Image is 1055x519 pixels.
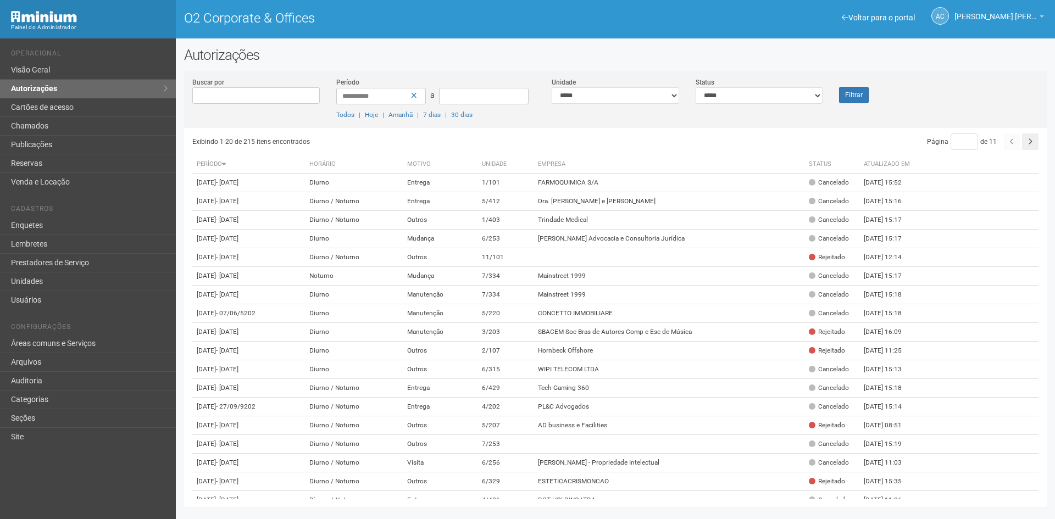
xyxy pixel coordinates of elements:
td: [DATE] 15:35 [859,472,920,491]
td: Entrega [403,174,477,192]
td: [DATE] [192,454,305,472]
td: Mudança [403,267,477,286]
td: [DATE] 15:18 [859,379,920,398]
td: 2/107 [477,342,534,360]
td: ESTETICACRISMONCAO [534,472,804,491]
span: - [DATE] [216,235,238,242]
td: [DATE] 11:03 [859,454,920,472]
div: Rejeitado [809,477,845,486]
span: - [DATE] [216,440,238,448]
span: - [DATE] [216,272,238,280]
a: Todos [336,111,354,119]
div: Cancelado [809,402,849,411]
span: - [DATE] [216,253,238,261]
td: Trindade Medical [534,211,804,230]
td: [DATE] 12:14 [859,248,920,267]
td: Diurno / Noturno [305,472,403,491]
td: Diurno / Noturno [305,211,403,230]
td: PL&C Advogados [534,398,804,416]
td: 5/412 [477,192,534,211]
td: Diurno / Noturno [305,192,403,211]
td: 6/315 [477,360,534,379]
td: [DATE] [192,323,305,342]
th: Atualizado em [859,155,920,174]
a: Amanhã [388,111,413,119]
div: Rejeitado [809,346,845,355]
td: WIPI TELECOM LTDA [534,360,804,379]
td: 11/101 [477,248,534,267]
td: 5/207 [477,416,534,435]
td: Entrega [403,379,477,398]
th: Motivo [403,155,477,174]
a: [PERSON_NAME] [PERSON_NAME] [954,14,1044,23]
a: 7 dias [423,111,441,119]
td: Hornbeck Offshore [534,342,804,360]
div: Cancelado [809,309,849,318]
td: [DATE] 15:17 [859,230,920,248]
td: [DATE] 15:17 [859,211,920,230]
td: Diurno / Noturno [305,379,403,398]
td: Diurno [305,323,403,342]
span: - [DATE] [216,291,238,298]
div: Cancelado [809,197,849,206]
span: | [359,111,360,119]
td: [DATE] 16:09 [859,323,920,342]
td: CONCETTO IMMOBILIARE [534,304,804,323]
td: [DATE] 11:25 [859,342,920,360]
span: | [445,111,447,119]
td: 3/203 [477,323,534,342]
td: 6/329 [477,472,534,491]
label: Buscar por [192,77,224,87]
td: [DATE] [192,192,305,211]
td: 6/429 [477,379,534,398]
td: [DATE] [192,416,305,435]
div: Rejeitado [809,327,845,337]
td: [DATE] [192,286,305,304]
td: Diurno / Noturno [305,398,403,416]
span: a [430,91,435,99]
span: - [DATE] [216,216,238,224]
td: [DATE] 15:14 [859,398,920,416]
div: Cancelado [809,495,849,505]
td: DGT HOLDING LTDA [534,491,804,510]
td: Diurno [305,360,403,379]
h2: Autorizações [184,47,1047,63]
td: Outros [403,416,477,435]
td: Tech Gaming 360 [534,379,804,398]
td: Diurno [305,342,403,360]
li: Cadastros [11,205,168,216]
td: Visita [403,454,477,472]
td: Diurno / Noturno [305,435,403,454]
div: Cancelado [809,271,849,281]
td: [DATE] [192,211,305,230]
td: Entrega [403,398,477,416]
td: 6/256 [477,454,534,472]
td: Outros [403,248,477,267]
div: Cancelado [809,458,849,467]
div: Cancelado [809,290,849,299]
span: | [382,111,384,119]
td: [DATE] 08:51 [859,416,920,435]
td: 7/334 [477,267,534,286]
span: - [DATE] [216,365,238,373]
td: [DATE] [192,435,305,454]
td: [DATE] 15:52 [859,174,920,192]
span: - [DATE] [216,197,238,205]
td: [PERSON_NAME] Advocacia e Consultoria Jurídica [534,230,804,248]
h1: O2 Corporate & Offices [184,11,607,25]
label: Período [336,77,359,87]
div: Rejeitado [809,253,845,262]
td: Mainstreet 1999 [534,286,804,304]
td: Outros [403,342,477,360]
span: | [417,111,419,119]
li: Configurações [11,323,168,334]
td: Outros [403,435,477,454]
td: Diurno / Noturno [305,491,403,510]
img: Minium [11,11,77,23]
td: [DATE] [192,248,305,267]
td: 1/403 [477,211,534,230]
label: Status [696,77,714,87]
td: Noturno [305,267,403,286]
span: - [DATE] [216,477,238,485]
span: - 27/09/9202 [216,403,256,410]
